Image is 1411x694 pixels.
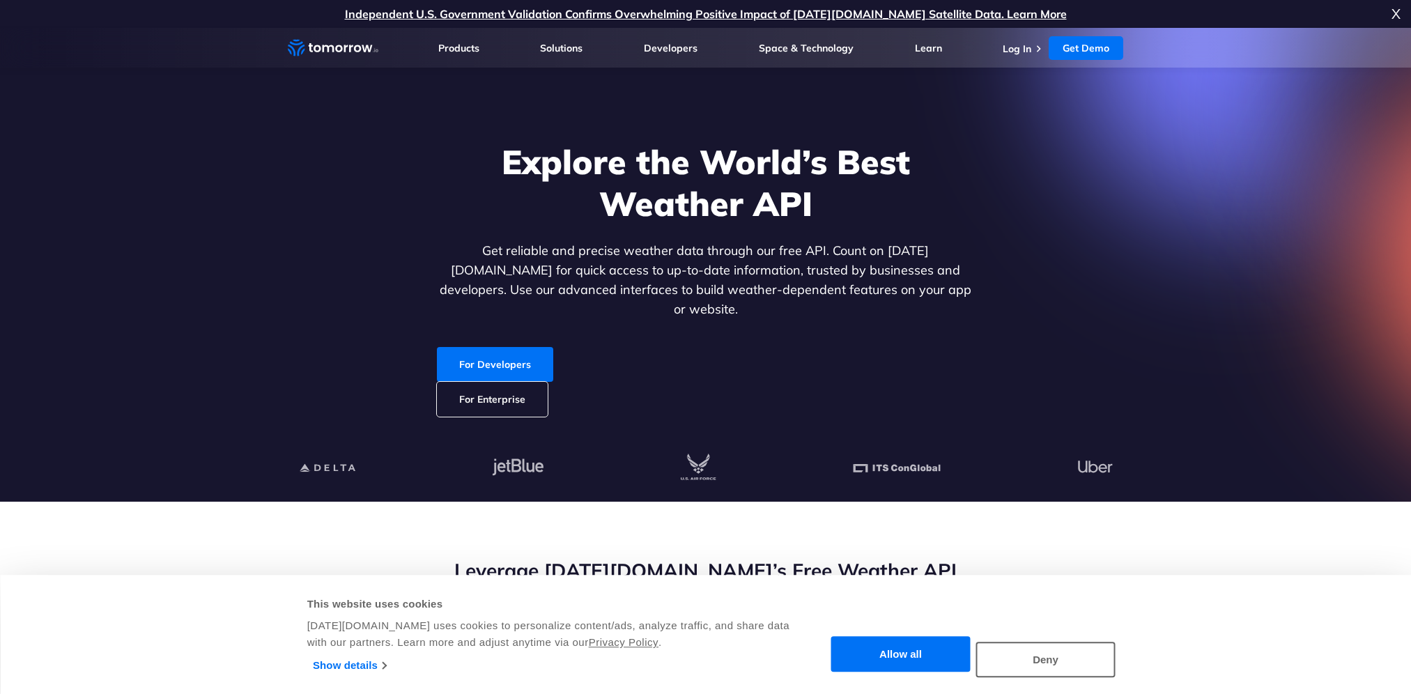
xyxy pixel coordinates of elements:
a: For Enterprise [437,382,548,417]
a: Show details [313,655,386,676]
button: Deny [976,642,1116,677]
p: Get reliable and precise weather data through our free API. Count on [DATE][DOMAIN_NAME] for quic... [437,241,975,319]
a: Get Demo [1049,36,1123,60]
a: Home link [288,38,378,59]
h2: Leverage [DATE][DOMAIN_NAME]’s Free Weather API [288,557,1124,584]
a: For Developers [437,347,553,382]
a: Independent U.S. Government Validation Confirms Overwhelming Positive Impact of [DATE][DOMAIN_NAM... [345,7,1067,21]
h1: Explore the World’s Best Weather API [437,141,975,224]
div: This website uses cookies [307,596,792,612]
a: Developers [644,42,697,54]
a: Space & Technology [759,42,854,54]
button: Allow all [831,637,971,672]
a: Log In [1003,43,1031,55]
a: Privacy Policy [589,636,658,648]
a: Learn [915,42,942,54]
div: [DATE][DOMAIN_NAME] uses cookies to personalize content/ads, analyze traffic, and share data with... [307,617,792,651]
a: Products [438,42,479,54]
a: Solutions [540,42,583,54]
